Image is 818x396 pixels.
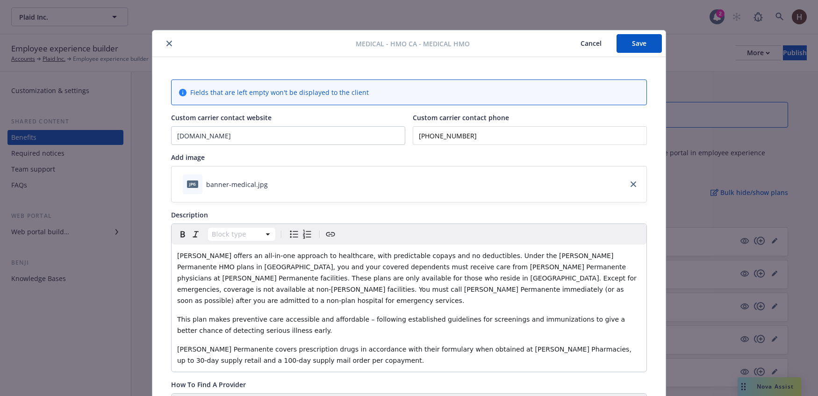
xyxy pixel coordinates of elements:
[187,180,198,187] span: jpg
[206,180,268,189] div: banner-medical.jpg
[176,228,189,241] button: Bold
[208,228,275,241] button: Block type
[164,38,175,49] button: close
[171,113,272,122] span: Custom carrier contact website
[628,179,639,190] a: close
[272,180,279,189] button: download file
[190,87,369,97] span: Fields that are left empty won't be displayed to the client
[324,228,337,241] button: Create link
[566,34,617,53] button: Cancel
[177,346,633,364] span: [PERSON_NAME] Permanente covers prescription drugs in accordance with their formulary when obtain...
[301,228,314,241] button: Numbered list
[171,153,205,162] span: Add image
[617,34,662,53] button: Save
[171,210,208,219] span: Description
[189,228,202,241] button: Italic
[287,228,301,241] button: Bulleted list
[172,245,646,372] div: editable markdown
[172,127,405,144] input: Add custom carrier contact website
[356,39,470,49] span: Medical - HMO CA - Medical HMO
[171,380,246,389] span: How To Find A Provider
[413,113,509,122] span: Custom carrier contact phone
[287,228,314,241] div: toggle group
[413,126,647,145] input: Add custom carrier contact phone
[177,252,639,304] span: [PERSON_NAME] offers an all-in-one approach to healthcare, with predictable copays and no deducti...
[177,316,627,334] span: This plan makes preventive care accessible and affordable – following established guidelines for ...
